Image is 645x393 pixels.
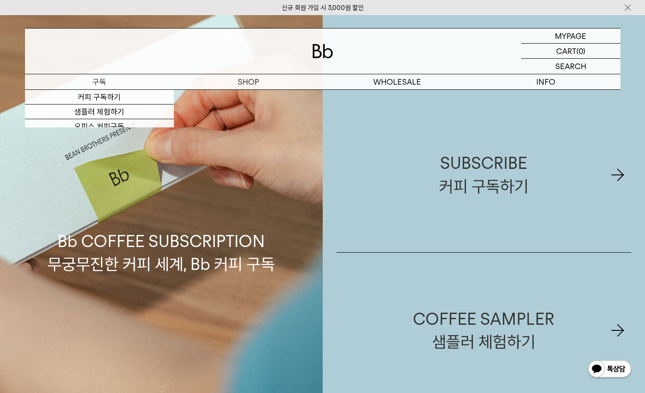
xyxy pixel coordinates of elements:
a: 커피 구독하기 [25,90,174,105]
a: 신규 회원 가입 시 3,000원 할인 [282,4,364,12]
a: SHOP [174,74,323,89]
p: (0) [576,44,585,58]
a: 구독 [25,74,174,89]
p: SEARCH [555,59,586,74]
a: 오피스 커피구독 [25,119,174,134]
img: 로고 [312,44,333,58]
div: SUBSCRIBE 커피 구독하기 [439,152,529,197]
p: WHOLESALE [323,74,472,89]
a: 샘플러 체험하기 [25,105,174,119]
a: MYPAGE [521,29,620,44]
p: INFO [472,74,620,89]
p: Bb COFFEE SUBSCRIPTION 무궁무진한 커피 세계, Bb 커피 구독 [47,148,275,276]
a: CART (0) [521,44,620,59]
p: CART [556,44,576,58]
a: SUBSCRIBE커피 구독하기 [337,97,632,252]
div: COFFEE SAMPLER 샘플러 체험하기 [413,307,554,353]
img: 카카오톡 채널 1:1 채팅 버튼 [587,359,632,380]
p: MYPAGE [555,29,586,43]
